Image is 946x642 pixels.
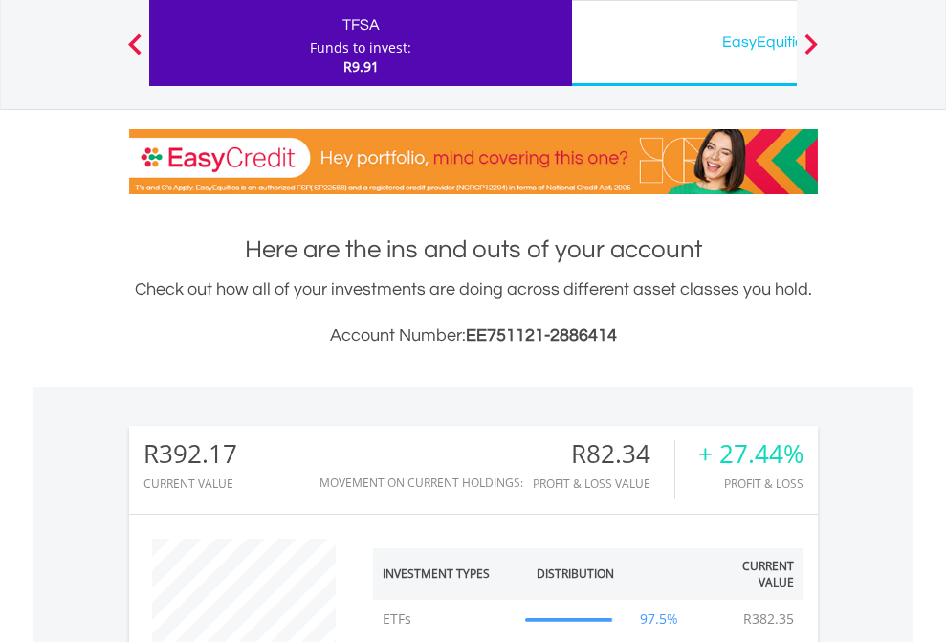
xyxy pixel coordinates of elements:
[734,600,803,638] td: R382.35
[143,477,237,490] div: CURRENT VALUE
[698,440,803,468] div: + 27.44%
[129,129,818,194] img: EasyCredit Promotion Banner
[129,232,818,267] h1: Here are the ins and outs of your account
[161,11,561,38] div: TFSA
[343,57,379,76] span: R9.91
[310,38,411,57] div: Funds to invest:
[319,476,523,489] div: Movement on Current Holdings:
[792,43,830,62] button: Next
[116,43,154,62] button: Previous
[143,440,237,468] div: R392.17
[533,477,674,490] div: Profit & Loss Value
[129,322,818,349] h3: Account Number:
[373,600,517,638] td: ETFs
[466,326,617,344] span: EE751121-2886414
[695,548,803,600] th: Current Value
[698,477,803,490] div: Profit & Loss
[624,600,695,638] td: 97.5%
[129,277,818,349] div: Check out how all of your investments are doing across different asset classes you hold.
[533,440,674,468] div: R82.34
[537,565,614,582] div: Distribution
[373,548,517,600] th: Investment Types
